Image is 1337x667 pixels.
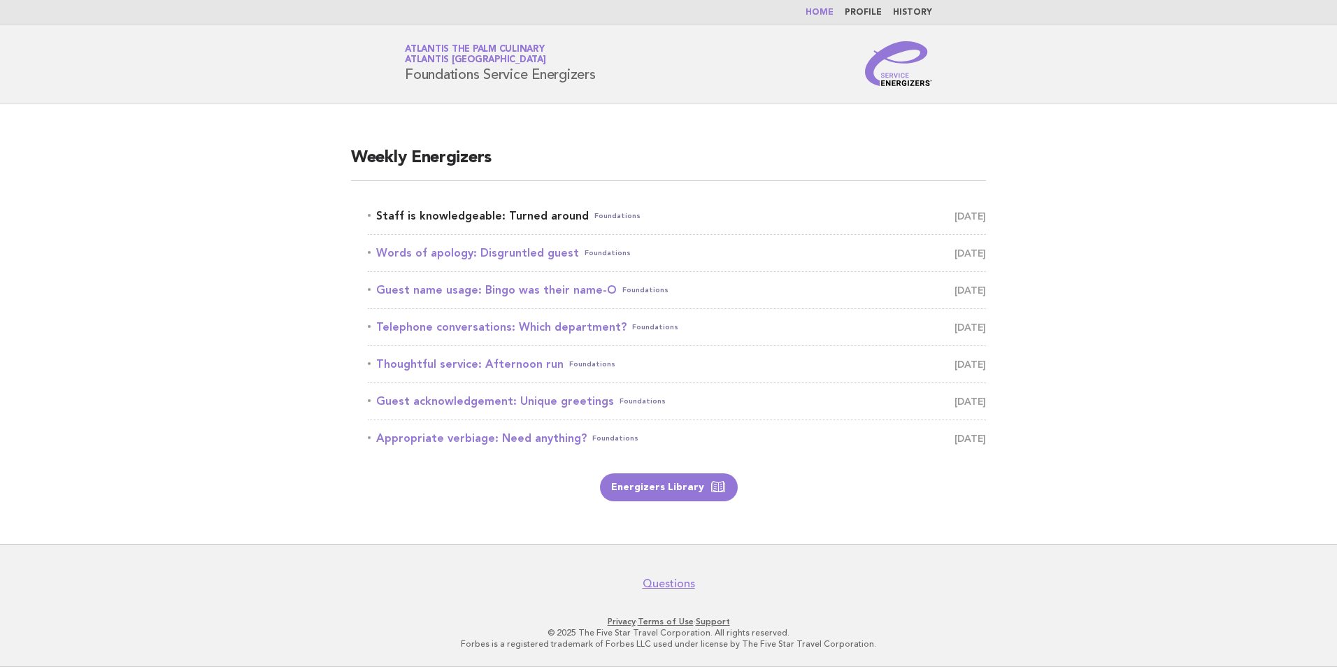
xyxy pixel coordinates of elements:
[405,45,596,82] h1: Foundations Service Energizers
[955,280,986,300] span: [DATE]
[241,638,1096,650] p: Forbes is a registered trademark of Forbes LLC used under license by The Five Star Travel Corpora...
[368,354,986,374] a: Thoughtful service: Afternoon runFoundations [DATE]
[955,317,986,337] span: [DATE]
[955,429,986,448] span: [DATE]
[368,206,986,226] a: Staff is knowledgeable: Turned aroundFoundations [DATE]
[585,243,631,263] span: Foundations
[955,206,986,226] span: [DATE]
[368,317,986,337] a: Telephone conversations: Which department?Foundations [DATE]
[351,147,986,181] h2: Weekly Energizers
[643,577,695,591] a: Questions
[696,617,730,626] a: Support
[955,243,986,263] span: [DATE]
[600,473,738,501] a: Energizers Library
[893,8,932,17] a: History
[368,392,986,411] a: Guest acknowledgement: Unique greetingsFoundations [DATE]
[368,280,986,300] a: Guest name usage: Bingo was their name-OFoundations [DATE]
[955,392,986,411] span: [DATE]
[608,617,636,626] a: Privacy
[806,8,834,17] a: Home
[865,41,932,86] img: Service Energizers
[569,354,615,374] span: Foundations
[845,8,882,17] a: Profile
[955,354,986,374] span: [DATE]
[368,429,986,448] a: Appropriate verbiage: Need anything?Foundations [DATE]
[638,617,694,626] a: Terms of Use
[594,206,641,226] span: Foundations
[241,616,1096,627] p: · ·
[592,429,638,448] span: Foundations
[241,627,1096,638] p: © 2025 The Five Star Travel Corporation. All rights reserved.
[405,56,546,65] span: Atlantis [GEOGRAPHIC_DATA]
[368,243,986,263] a: Words of apology: Disgruntled guestFoundations [DATE]
[632,317,678,337] span: Foundations
[620,392,666,411] span: Foundations
[405,45,546,64] a: Atlantis The Palm CulinaryAtlantis [GEOGRAPHIC_DATA]
[622,280,668,300] span: Foundations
